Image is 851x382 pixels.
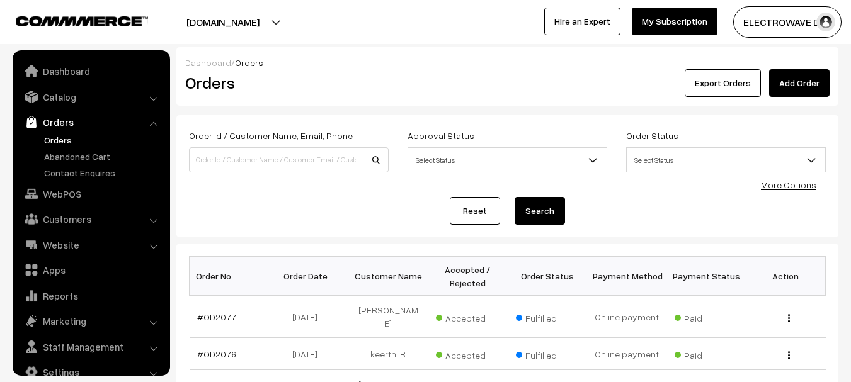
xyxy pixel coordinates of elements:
[408,149,607,171] span: Select Status
[666,257,746,296] th: Payment Status
[16,208,166,230] a: Customers
[185,73,387,93] h2: Orders
[733,6,842,38] button: ELECTROWAVE DE…
[816,13,835,31] img: user
[16,233,166,256] a: Website
[436,308,499,325] span: Accepted
[587,296,666,338] td: Online payment
[41,133,166,147] a: Orders
[41,166,166,179] a: Contact Enquires
[746,257,825,296] th: Action
[348,338,428,370] td: keerthi R
[269,257,348,296] th: Order Date
[627,149,825,171] span: Select Status
[269,296,348,338] td: [DATE]
[189,147,389,172] input: Order Id / Customer Name / Customer Email / Customer Phone
[436,345,499,362] span: Accepted
[587,338,666,370] td: Online payment
[189,129,353,142] label: Order Id / Customer Name, Email, Phone
[626,147,826,172] span: Select Status
[508,257,587,296] th: Order Status
[185,57,231,68] a: Dashboard
[428,257,507,296] th: Accepted / Rejected
[197,349,236,359] a: #OD2076
[587,257,666,296] th: Payment Method
[41,150,166,163] a: Abandoned Cart
[16,111,166,133] a: Orders
[16,335,166,358] a: Staff Management
[16,16,148,26] img: COMMMERCE
[450,197,500,225] a: Reset
[544,8,620,35] a: Hire an Expert
[516,345,579,362] span: Fulfilled
[761,179,816,190] a: More Options
[16,310,166,332] a: Marketing
[348,257,428,296] th: Customer Name
[788,314,790,322] img: Menu
[632,8,717,35] a: My Subscription
[769,69,830,97] a: Add Order
[408,147,607,172] span: Select Status
[197,312,236,322] a: #OD2077
[685,69,761,97] button: Export Orders
[515,197,565,225] button: Search
[190,257,269,296] th: Order No
[788,351,790,359] img: Menu
[16,183,166,205] a: WebPOS
[16,60,166,82] a: Dashboard
[16,86,166,108] a: Catalog
[142,6,304,38] button: [DOMAIN_NAME]
[516,308,579,325] span: Fulfilled
[408,129,474,142] label: Approval Status
[16,259,166,281] a: Apps
[675,345,738,362] span: Paid
[348,296,428,338] td: [PERSON_NAME]
[185,56,830,69] div: /
[269,338,348,370] td: [DATE]
[235,57,263,68] span: Orders
[16,284,166,307] a: Reports
[16,13,126,28] a: COMMMERCE
[675,308,738,325] span: Paid
[626,129,678,142] label: Order Status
